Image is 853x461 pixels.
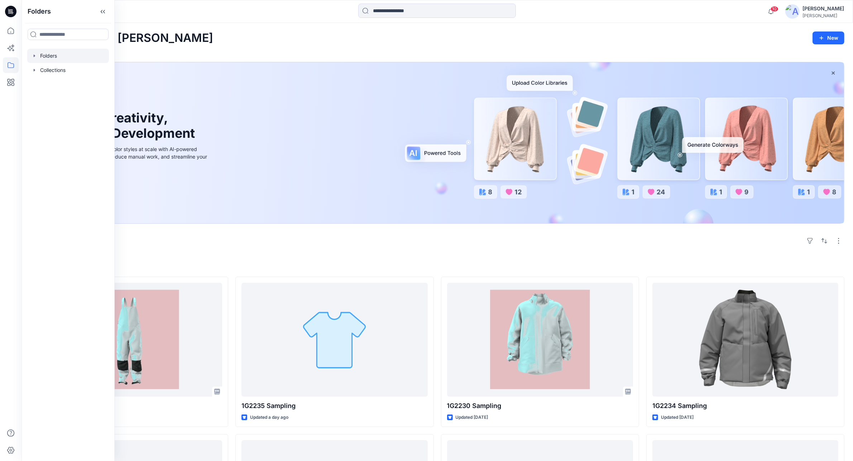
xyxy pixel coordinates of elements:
[36,283,222,397] a: 1G2233 Sampling
[48,176,209,191] a: Discover more
[241,283,427,397] a: 1G2235 Sampling
[785,4,800,19] img: avatar
[30,31,213,45] h2: Welcome back, [PERSON_NAME]
[802,13,844,18] div: [PERSON_NAME]
[661,414,694,421] p: Updated [DATE]
[771,6,778,12] span: 10
[36,401,222,411] p: 1G2233 Sampling
[48,145,209,168] div: Explore ideas faster and recolor styles at scale with AI-powered tools that boost creativity, red...
[802,4,844,13] div: [PERSON_NAME]
[813,31,844,44] button: New
[30,261,844,270] h4: Styles
[456,414,488,421] p: Updated [DATE]
[241,401,427,411] p: 1G2235 Sampling
[652,283,838,397] a: 1G2234 Sampling
[250,414,288,421] p: Updated a day ago
[48,110,198,141] h1: Unleash Creativity, Speed Up Development
[652,401,838,411] p: 1G2234 Sampling
[447,401,633,411] p: 1G2230 Sampling
[447,283,633,397] a: 1G2230 Sampling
